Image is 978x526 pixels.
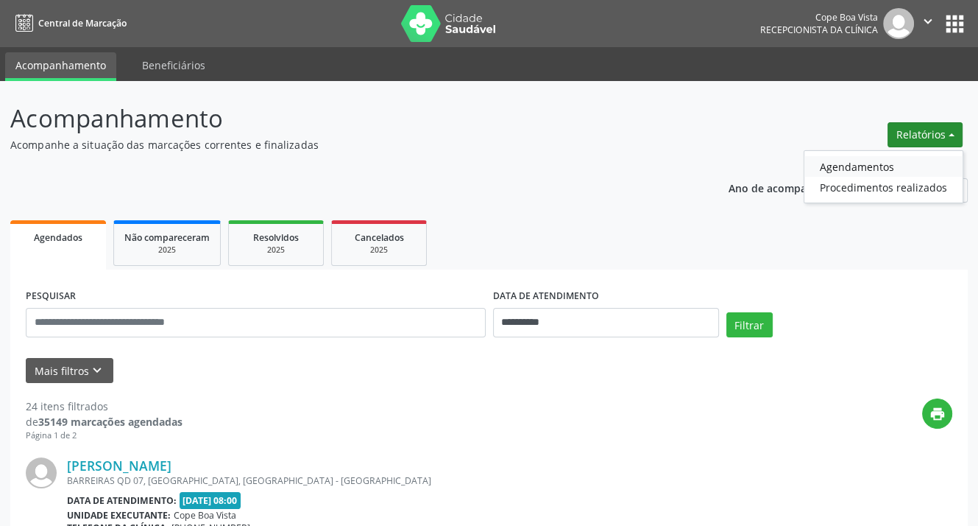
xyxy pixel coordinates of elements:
[253,231,299,244] span: Resolvidos
[729,178,859,197] p: Ano de acompanhamento
[355,231,404,244] span: Cancelados
[760,11,878,24] div: Cope Boa Vista
[883,8,914,39] img: img
[10,137,681,152] p: Acompanhe a situação das marcações correntes e finalizadas
[124,245,210,256] div: 2025
[89,362,105,379] i: keyboard_arrow_down
[132,52,216,78] a: Beneficiários
[180,492,241,509] span: [DATE] 08:00
[26,399,183,414] div: 24 itens filtrados
[804,150,963,203] ul: Relatórios
[26,429,183,442] div: Página 1 de 2
[922,399,952,429] button: print
[10,100,681,137] p: Acompanhamento
[26,457,57,488] img: img
[26,358,113,384] button: Mais filtroskeyboard_arrow_down
[493,285,599,308] label: DATA DE ATENDIMENTO
[67,509,171,522] b: Unidade executante:
[887,122,963,147] button: Relatórios
[920,13,936,29] i: 
[942,11,968,37] button: apps
[5,52,116,81] a: Acompanhamento
[38,415,183,429] strong: 35149 marcações agendadas
[67,457,171,474] a: [PERSON_NAME]
[760,24,878,36] span: Recepcionista da clínica
[726,312,773,337] button: Filtrar
[124,231,210,244] span: Não compareceram
[174,509,236,522] span: Cope Boa Vista
[804,177,963,197] a: Procedimentos realizados
[26,285,76,308] label: PESQUISAR
[914,8,942,39] button: 
[67,474,731,487] div: BARREIRAS QD 07, [GEOGRAPHIC_DATA], [GEOGRAPHIC_DATA] - [GEOGRAPHIC_DATA]
[804,156,963,177] a: Agendamentos
[10,11,127,35] a: Central de Marcação
[26,414,183,429] div: de
[38,17,127,29] span: Central de Marcação
[34,231,82,244] span: Agendados
[342,245,416,256] div: 2025
[239,245,313,256] div: 2025
[929,406,946,422] i: print
[67,494,177,507] b: Data de atendimento:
